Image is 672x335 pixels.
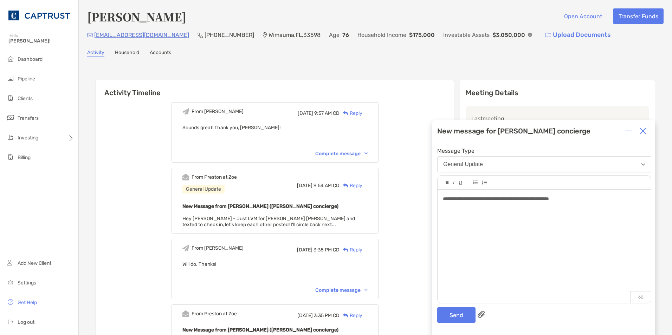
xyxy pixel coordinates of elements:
[96,80,454,97] h6: Activity Timeline
[437,156,651,172] button: General Update
[150,50,171,57] a: Accounts
[182,260,368,269] p: Will do. Thanks!
[639,127,646,134] img: Close
[192,311,237,317] div: From Preston at Zoe
[18,76,35,82] span: Pipeline
[94,31,189,39] p: [EMAIL_ADDRESS][DOMAIN_NAME]
[6,278,15,287] img: settings icon
[182,327,338,333] b: New Message from [PERSON_NAME] ([PERSON_NAME] concierge)
[192,109,244,114] div: From [PERSON_NAME]
[198,32,203,38] img: Phone Icon
[263,32,267,38] img: Location Icon
[558,8,607,24] button: Open Account
[409,31,435,39] p: $175,000
[342,31,349,39] p: 76
[182,108,189,115] img: Event icon
[6,153,15,161] img: billing icon
[528,33,532,37] img: Info Icon
[437,147,651,154] span: Message Type
[18,96,33,101] span: Clients
[182,123,368,132] p: Sounds great! Thank you, [PERSON_NAME]!
[18,115,39,121] span: Transfers
[492,31,525,39] p: $3,050,000
[182,216,355,228] span: Hey [PERSON_NAME] - Just LVM for [PERSON_NAME] [PERSON_NAME] and texted to check in, let's keep e...
[18,260,51,266] span: Add New Client
[315,287,368,293] div: Complete message
[471,114,644,123] p: Last meeting
[329,31,340,39] p: Age
[18,135,38,141] span: Investing
[298,110,313,116] span: [DATE]
[297,183,312,189] span: [DATE]
[87,33,93,37] img: Email Icon
[315,151,368,157] div: Complete message
[8,38,74,44] span: [PERSON_NAME]!
[482,180,487,185] img: Editor control icon
[269,31,321,39] p: Wimauma , FL , 33598
[87,50,104,57] a: Activity
[182,203,338,209] b: New Message from [PERSON_NAME] ([PERSON_NAME] concierge)
[343,183,348,188] img: Reply icon
[343,248,348,252] img: Reply icon
[613,8,664,24] button: Transfer Funds
[192,174,237,180] div: From Preston at Zoe
[340,312,362,319] div: Reply
[297,313,313,318] span: [DATE]
[340,246,362,254] div: Reply
[182,174,189,180] img: Event icon
[6,317,15,326] img: logout icon
[87,8,186,25] h4: [PERSON_NAME]
[6,74,15,83] img: pipeline icon
[18,56,43,62] span: Dashboard
[459,181,462,185] img: Editor control icon
[18,280,36,286] span: Settings
[182,310,189,317] img: Event icon
[443,31,490,39] p: Investable Assets
[437,127,590,135] div: New message for [PERSON_NAME] concierge
[314,247,340,253] span: 3:38 PM CD
[641,163,645,166] img: Open dropdown arrow
[205,31,254,39] p: [PHONE_NUMBER]
[437,307,476,323] button: Send
[6,133,15,142] img: investing icon
[6,54,15,63] img: dashboard icon
[443,161,483,167] div: General Update
[297,247,312,253] span: [DATE]
[6,113,15,122] img: transfers icon
[192,245,244,251] div: From [PERSON_NAME]
[478,311,485,318] img: paperclip attachments
[314,313,340,318] span: 3:35 PM CD
[343,111,348,116] img: Reply icon
[6,94,15,102] img: clients icon
[115,50,139,57] a: Household
[182,245,189,251] img: Event icon
[18,319,34,325] span: Log out
[364,152,368,155] img: Chevron icon
[18,300,37,306] span: Get Help
[357,31,406,39] p: Household Income
[340,110,362,117] div: Reply
[466,88,649,97] p: Meeting Details
[6,298,15,306] img: get-help icon
[18,155,31,160] span: Billing
[473,180,478,184] img: Editor control icon
[6,258,15,267] img: add_new_client icon
[453,181,454,184] img: Editor control icon
[364,289,368,291] img: Chevron icon
[625,127,632,134] img: Expand or collapse
[314,183,340,189] span: 9:54 AM CD
[8,3,70,28] img: CAPTRUST Logo
[541,27,615,42] a: Upload Documents
[446,181,449,184] img: Editor control icon
[545,33,551,38] img: button icon
[182,185,225,193] div: General Update
[343,313,348,318] img: Reply icon
[630,291,651,303] p: 60
[314,110,340,116] span: 9:57 AM CD
[340,182,362,189] div: Reply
